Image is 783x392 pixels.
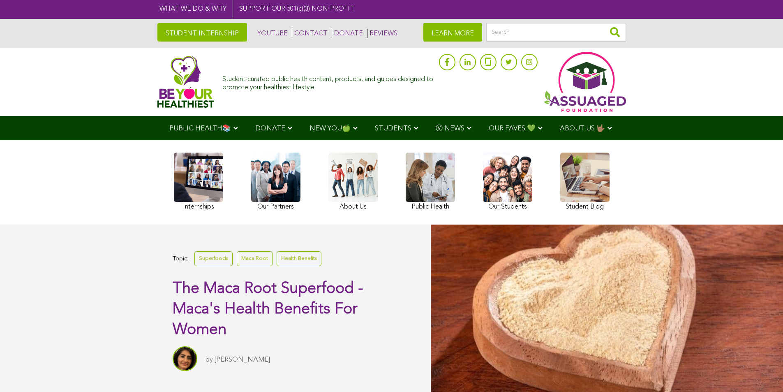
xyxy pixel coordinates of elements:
a: STUDENT INTERNSHIP [157,23,247,42]
a: [PERSON_NAME] [215,356,270,363]
div: Navigation Menu [157,116,626,140]
span: by [206,356,213,363]
input: Search [486,23,626,42]
a: DONATE [332,29,363,38]
iframe: Chat Widget [742,353,783,392]
span: The Maca Root Superfood - Maca's Health Benefits For Women [173,281,363,338]
span: PUBLIC HEALTH📚 [169,125,231,132]
span: OUR FAVES 💚 [489,125,536,132]
span: ABOUT US 🤟🏽 [560,125,605,132]
img: glassdoor [485,58,491,66]
a: LEARN MORE [423,23,482,42]
span: NEW YOU🍏 [310,125,351,132]
img: Assuaged [157,56,215,108]
span: DONATE [255,125,285,132]
span: STUDENTS [375,125,411,132]
img: Assuaged App [544,52,626,112]
a: REVIEWS [367,29,397,38]
span: Topic: [173,253,188,264]
a: Health Benefits [277,251,321,266]
a: CONTACT [292,29,328,38]
a: Superfoods [194,251,233,266]
div: Student-curated public health content, products, and guides designed to promote your healthiest l... [222,72,434,91]
a: Maca Root [237,251,273,266]
a: YOUTUBE [255,29,288,38]
span: Ⓥ NEWS [436,125,464,132]
img: Sitara Darvish [173,346,197,371]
